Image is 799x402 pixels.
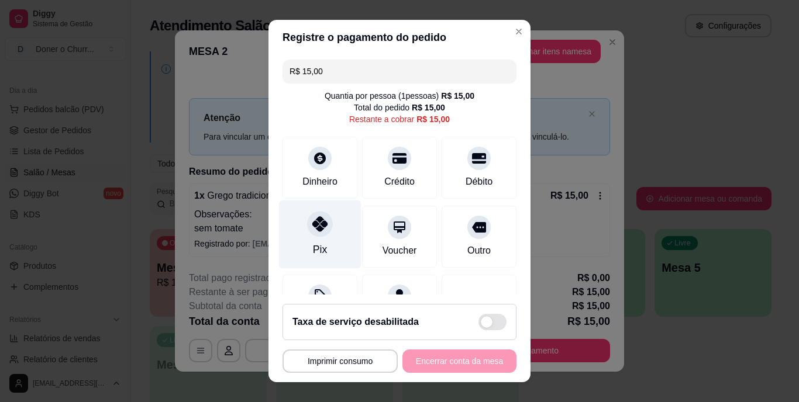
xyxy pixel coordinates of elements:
[349,113,450,125] div: Restante a cobrar
[268,20,531,55] header: Registre o pagamento do pedido
[467,244,491,258] div: Outro
[384,175,415,189] div: Crédito
[354,102,445,113] div: Total do pedido
[441,90,474,102] div: R$ 15,00
[383,244,417,258] div: Voucher
[283,349,398,373] button: Imprimir consumo
[290,60,509,83] input: Ex.: hambúrguer de cordeiro
[416,113,450,125] div: R$ 15,00
[325,90,474,102] div: Quantia por pessoa ( 1 pessoas)
[313,242,327,258] div: Pix
[302,175,337,189] div: Dinheiro
[509,22,528,41] button: Close
[466,175,493,189] div: Débito
[412,102,445,113] div: R$ 15,00
[292,315,419,329] h2: Taxa de serviço desabilitada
